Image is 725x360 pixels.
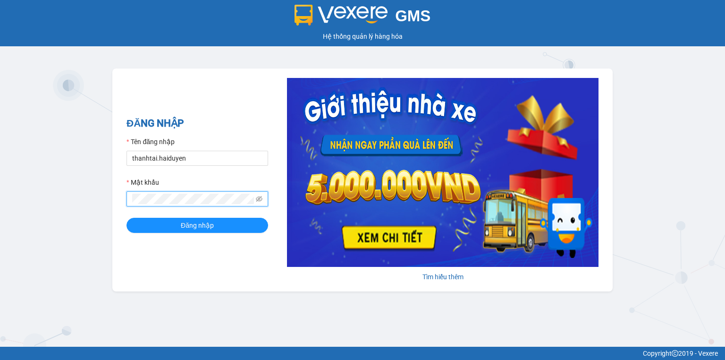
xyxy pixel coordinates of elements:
[126,218,268,233] button: Đăng nhập
[295,14,431,22] a: GMS
[126,151,268,166] input: Tên đăng nhập
[287,78,599,267] img: banner-0
[256,196,262,202] span: eye-invisible
[2,31,723,42] div: Hệ thống quản lý hàng hóa
[126,137,175,147] label: Tên đăng nhập
[181,220,214,231] span: Đăng nhập
[295,5,388,26] img: logo 2
[126,177,159,188] label: Mật khẩu
[126,116,268,131] h2: ĐĂNG NHẬP
[132,194,254,204] input: Mật khẩu
[287,272,599,282] div: Tìm hiểu thêm
[395,7,430,25] span: GMS
[672,350,678,357] span: copyright
[7,348,718,359] div: Copyright 2019 - Vexere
